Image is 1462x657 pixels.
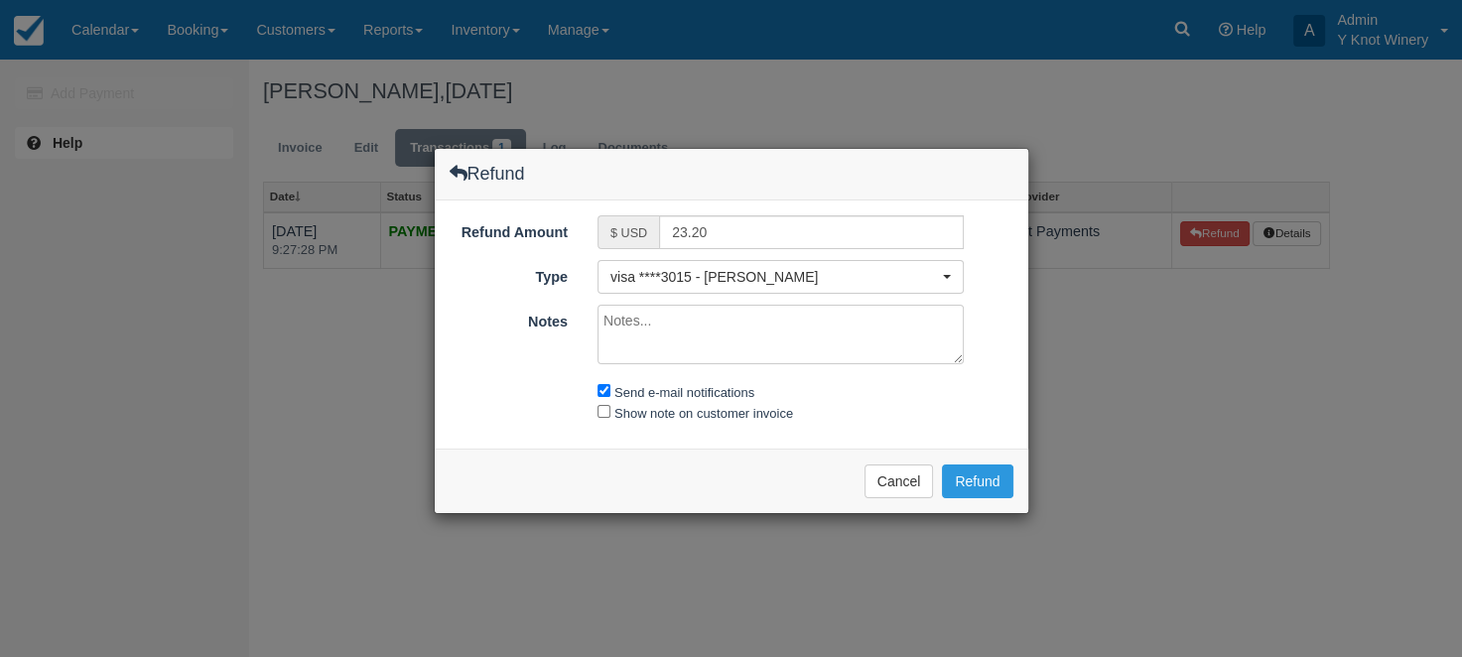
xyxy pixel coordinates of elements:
h4: Refund [450,164,525,184]
label: Type [435,260,584,288]
label: Notes [435,305,584,332]
input: Valid number required. [659,215,964,249]
button: visa ****3015 - [PERSON_NAME] [598,260,964,294]
small: $ USD [610,226,647,240]
span: visa ****3015 - [PERSON_NAME] [610,267,938,287]
button: Refund [942,464,1012,498]
button: Cancel [864,464,934,498]
label: Show note on customer invoice [614,406,793,421]
label: Refund Amount [435,215,584,243]
label: Send e-mail notifications [614,385,754,400]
